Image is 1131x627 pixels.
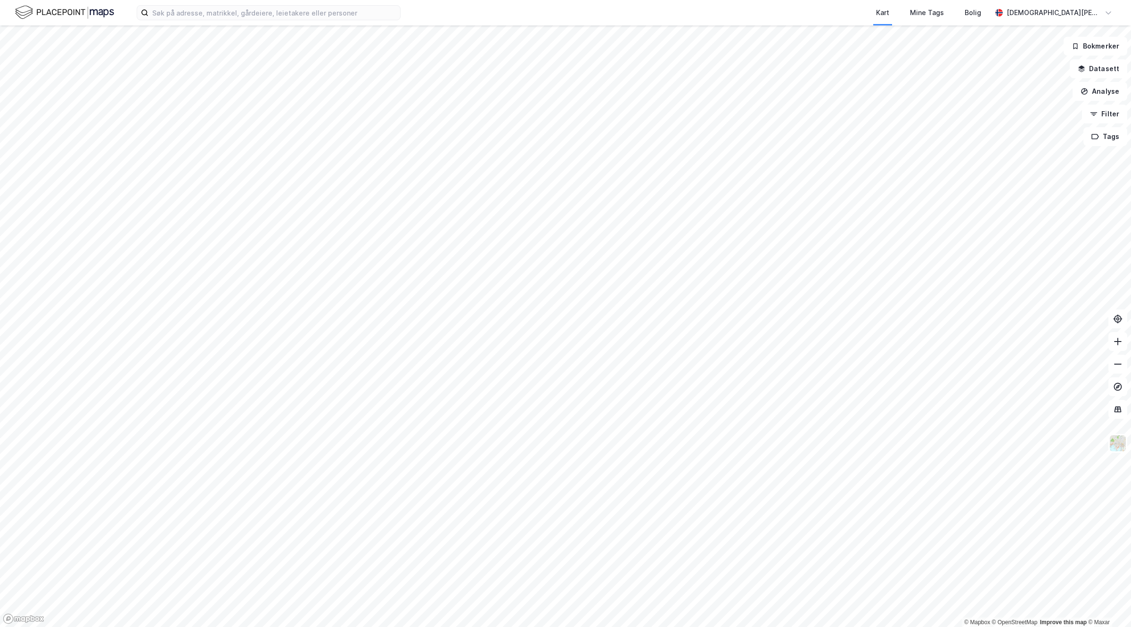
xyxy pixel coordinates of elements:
input: Søk på adresse, matrikkel, gårdeiere, leietakere eller personer [148,6,400,20]
button: Analyse [1073,82,1127,101]
a: Improve this map [1040,619,1087,626]
div: [DEMOGRAPHIC_DATA][PERSON_NAME] [1007,7,1101,18]
img: logo.f888ab2527a4732fd821a326f86c7f29.svg [15,4,114,21]
a: Mapbox [964,619,990,626]
button: Datasett [1070,59,1127,78]
img: Z [1109,434,1127,452]
button: Filter [1082,105,1127,123]
div: Mine Tags [910,7,944,18]
a: Mapbox homepage [3,613,44,624]
div: Kart [876,7,889,18]
a: OpenStreetMap [992,619,1038,626]
iframe: Chat Widget [1084,582,1131,627]
div: Bolig [965,7,981,18]
button: Tags [1083,127,1127,146]
button: Bokmerker [1064,37,1127,56]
